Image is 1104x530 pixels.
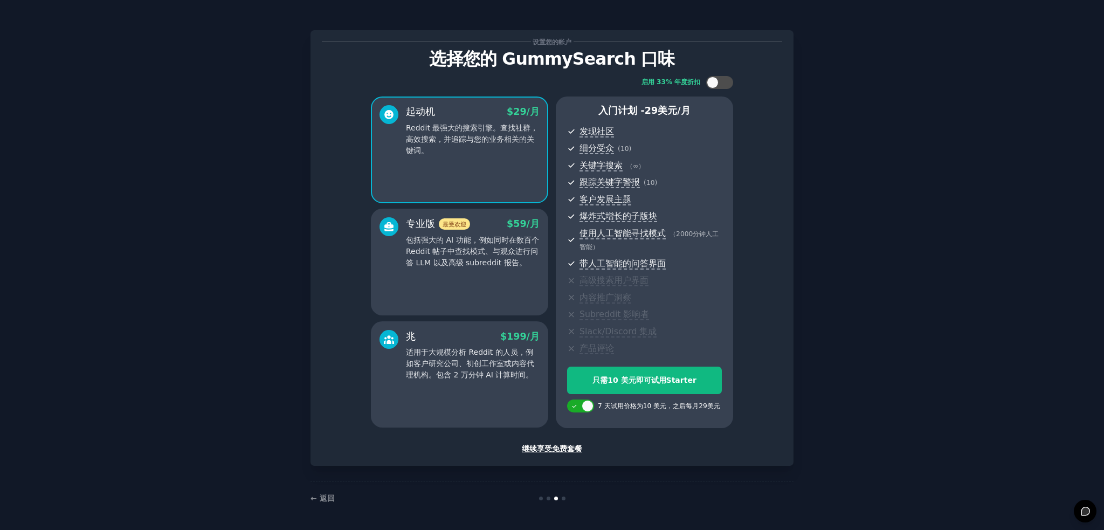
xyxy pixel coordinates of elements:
font: Starter [666,376,696,384]
font: ) [654,179,657,187]
font: 最受欢迎 [443,221,466,228]
font: $ [507,106,513,117]
font: 29 [645,105,658,116]
font: $ [500,331,507,342]
button: 只需10 美元即可试用Starter [567,367,722,394]
font: 10 美元 [608,376,636,384]
font: 启用 33% 年度折扣 [641,78,701,86]
font: 发现社区 [579,126,614,136]
font: （ [626,162,633,170]
font: 每月 [686,402,699,410]
font: /月 [527,331,540,342]
font: Subreddit 影响者 [579,309,649,319]
font: 10 美元 [643,402,666,410]
font: 只需 [592,376,608,384]
font: 7 天 [598,402,611,410]
font: 跟踪关键字警报 [579,177,640,187]
font: 适用于大规模分析 Reddit 的人员，例如客户研究公司、初创工作室或内容代理机构。包含 2 万分钟 AI 计算时间。 [406,348,534,379]
a: ← 返回 [310,494,335,503]
font: 客户发展主题 [579,194,631,204]
font: /月 [527,106,540,117]
font: 起动机 [406,106,435,117]
font: 继续享受免费套餐 [522,444,582,453]
font: /月 [527,218,540,229]
font: 内容推广洞察 [579,292,631,302]
font: 入门 [598,105,618,116]
font: /月 [677,105,690,116]
font: 试用价格为 [611,402,643,410]
font: ） [592,243,599,251]
font: 高级搜索用户界面 [579,275,648,285]
font: $ [507,218,513,229]
font: 美元 [658,105,677,116]
font: ) [629,145,631,153]
font: 关键字搜索 [579,160,623,170]
font: ，之后 [666,402,686,410]
font: 专业版 [406,218,435,229]
font: 包括强大的 AI 功能，例如同时在数百个 Reddit 帖子中查找模式、与观众进行问答 LLM 以及高级 subreddit 报告。 [406,236,539,267]
font: 使用人工智能寻找模式 [579,228,666,238]
font: 29 [513,106,526,117]
font: 199 [507,331,527,342]
font: Slack/Discord 集成 [579,326,657,336]
font: ( [644,179,646,187]
font: Reddit 最强大的搜索引擎。查找社群，高效搜索，并追踪与您的业务相关的关键词。 [406,123,538,155]
font: 29美元 [699,402,720,410]
font: 59 [513,218,526,229]
font: ( [618,145,620,153]
font: 产品评论 [579,343,614,353]
font: 即可试用 [636,376,666,384]
font: 10 [646,179,655,187]
font: （ [670,230,676,238]
font: ） [638,162,645,170]
font: 细分受众 [579,143,614,153]
font: 爆炸式增长的子版块 [579,211,657,221]
font: 设置您的帐户 [533,38,571,46]
font: 带人工智能的问答界面 [579,258,666,269]
font: 10 [620,145,629,153]
font: 计划 - [618,105,644,116]
font: ∞ [633,162,638,170]
font: 兆 [406,331,416,342]
font: 选择您的 GummySearch 口味 [429,49,674,68]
